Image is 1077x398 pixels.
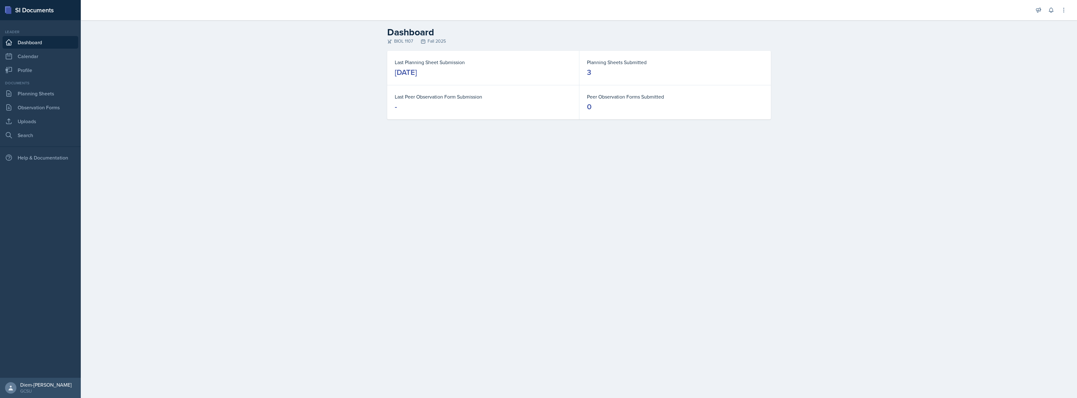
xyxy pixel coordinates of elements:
[395,102,397,112] div: -
[20,382,72,388] div: Diem-[PERSON_NAME]
[587,102,592,112] div: 0
[587,67,591,77] div: 3
[3,87,78,100] a: Planning Sheets
[395,58,571,66] dt: Last Planning Sheet Submission
[3,36,78,49] a: Dashboard
[20,388,72,394] div: GCSU
[395,67,417,77] div: [DATE]
[3,50,78,63] a: Calendar
[395,93,571,100] dt: Last Peer Observation Form Submission
[587,93,763,100] dt: Peer Observation Forms Submitted
[3,80,78,86] div: Documents
[3,29,78,35] div: Leader
[387,27,771,38] h2: Dashboard
[3,115,78,128] a: Uploads
[3,129,78,142] a: Search
[387,38,771,45] div: BIOL 1107 Fall 2025
[587,58,763,66] dt: Planning Sheets Submitted
[3,64,78,76] a: Profile
[3,151,78,164] div: Help & Documentation
[3,101,78,114] a: Observation Forms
